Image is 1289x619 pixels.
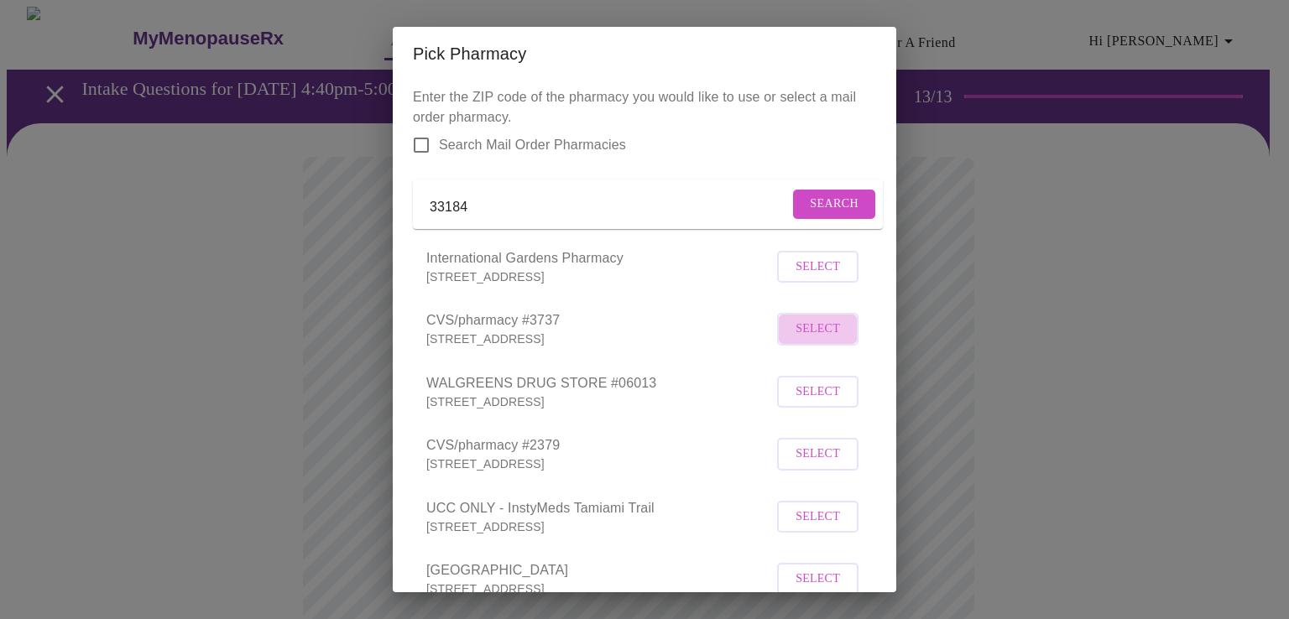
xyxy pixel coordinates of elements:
span: Select [796,257,840,278]
input: Send a message to your care team [430,194,789,221]
span: Select [796,444,840,465]
span: WALGREENS DRUG STORE #06013 [426,373,773,393]
button: Select [777,501,858,533]
p: [STREET_ADDRESS] [426,580,773,597]
span: UCC ONLY - InstyMeds Tamiami Trail [426,498,773,518]
p: [STREET_ADDRESS] [426,330,773,347]
span: Select [796,569,840,590]
span: [GEOGRAPHIC_DATA] [426,560,773,580]
span: Select [796,507,840,528]
button: Select [777,376,858,408]
button: Select [777,251,858,283]
h2: Pick Pharmacy [413,40,876,67]
span: Select [796,319,840,340]
button: Select [777,438,858,471]
button: Select [777,563,858,596]
p: [STREET_ADDRESS] [426,393,773,410]
p: [STREET_ADDRESS] [426,268,773,285]
span: Search [810,194,858,215]
span: Select [796,382,840,403]
span: CVS/pharmacy #3737 [426,310,773,330]
span: International Gardens Pharmacy [426,248,773,268]
span: Search Mail Order Pharmacies [439,135,626,155]
p: [STREET_ADDRESS] [426,455,773,472]
span: CVS/pharmacy #2379 [426,435,773,455]
button: Search [793,190,875,219]
p: [STREET_ADDRESS] [426,518,773,535]
button: Select [777,313,858,346]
